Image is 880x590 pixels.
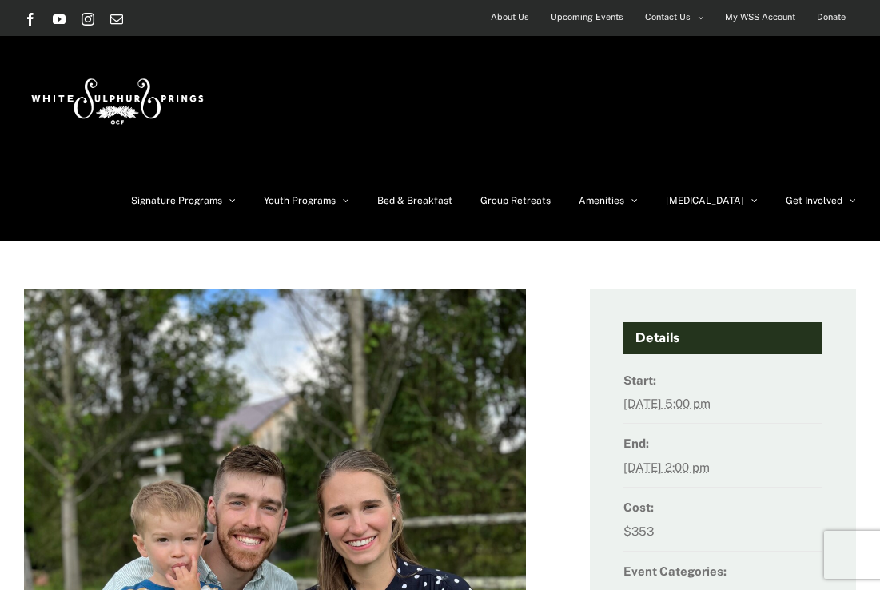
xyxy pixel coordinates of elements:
[24,13,37,26] a: Facebook
[579,196,624,205] span: Amenities
[623,397,711,410] abbr: 2025-10-17
[377,196,452,205] span: Bed & Breakfast
[491,6,529,29] span: About Us
[264,196,336,205] span: Youth Programs
[666,161,758,241] a: [MEDICAL_DATA]
[623,496,823,519] dt: Cost:
[377,161,452,241] a: Bed & Breakfast
[623,460,710,474] abbr: 2025-10-19
[623,369,823,392] dt: Start:
[623,520,823,552] dd: $353
[551,6,623,29] span: Upcoming Events
[24,61,208,136] img: White Sulphur Springs Logo
[786,161,856,241] a: Get Involved
[623,432,823,455] dt: End:
[480,196,551,205] span: Group Retreats
[645,6,691,29] span: Contact Us
[131,161,856,241] nav: Main Menu
[666,196,744,205] span: [MEDICAL_DATA]
[264,161,349,241] a: Youth Programs
[131,161,236,241] a: Signature Programs
[623,322,823,354] h4: Details
[725,6,795,29] span: My WSS Account
[480,161,551,241] a: Group Retreats
[579,161,638,241] a: Amenities
[110,13,123,26] a: Email
[82,13,94,26] a: Instagram
[53,13,66,26] a: YouTube
[786,196,842,205] span: Get Involved
[131,196,222,205] span: Signature Programs
[817,6,846,29] span: Donate
[623,560,823,583] dt: Event Categories:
